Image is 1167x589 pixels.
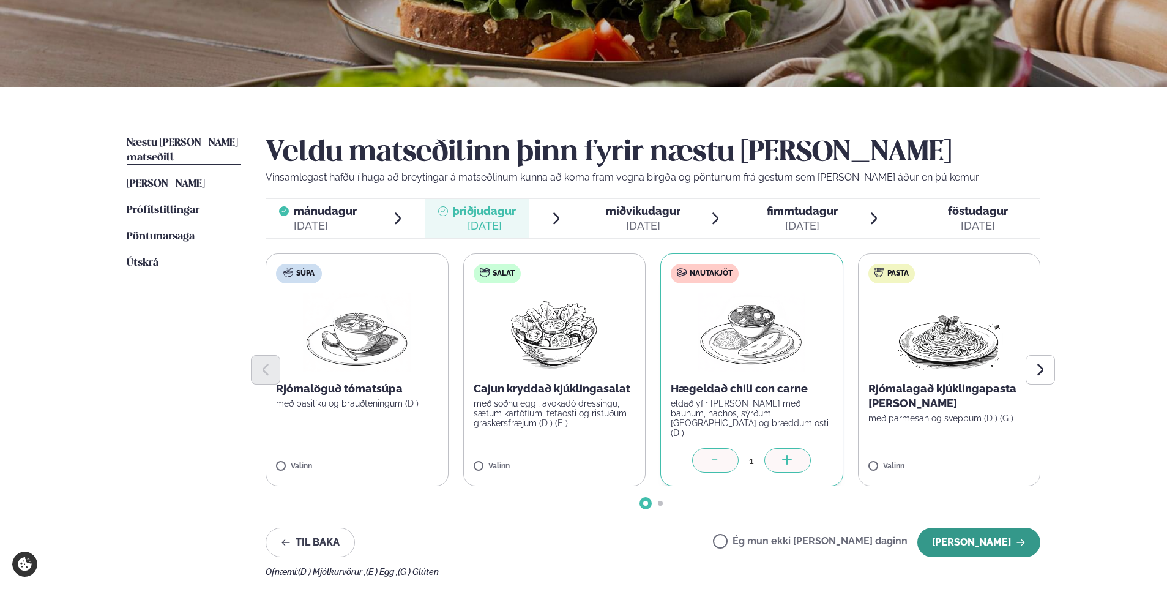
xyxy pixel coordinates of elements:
[868,413,1031,423] p: með parmesan og sveppum (D ) (G )
[453,219,516,233] div: [DATE]
[480,268,490,277] img: salad.svg
[474,399,636,428] p: með soðnu eggi, avókadó dressingu, sætum kartöflum, fetaosti og ristuðum graskersfræjum (D ) (E )
[251,355,280,385] button: Previous slide
[671,399,833,438] p: eldað yfir [PERSON_NAME] með baunum, nachos, sýrðum [GEOGRAPHIC_DATA] og bræddum osti (D )
[276,381,438,396] p: Rjómalöguð tómatsúpa
[127,177,205,192] a: [PERSON_NAME]
[296,269,315,279] span: Súpa
[917,528,1040,557] button: [PERSON_NAME]
[266,136,1040,170] h2: Veldu matseðilinn þinn fyrir næstu [PERSON_NAME]
[127,230,195,244] a: Pöntunarsaga
[266,528,355,557] button: Til baka
[283,268,293,277] img: soup.svg
[127,136,241,165] a: Næstu [PERSON_NAME] matseðill
[127,138,238,163] span: Næstu [PERSON_NAME] matseðill
[127,205,199,216] span: Prófílstillingar
[948,204,1008,217] span: föstudagur
[948,219,1008,233] div: [DATE]
[127,258,158,268] span: Útskrá
[643,501,648,506] span: Go to slide 1
[698,293,805,372] img: Curry-Rice-Naan.png
[868,381,1031,411] p: Rjómalagað kjúklingapasta [PERSON_NAME]
[767,219,838,233] div: [DATE]
[12,552,37,577] a: Cookie settings
[690,269,733,279] span: Nautakjöt
[276,399,438,408] p: með basilíku og brauðteningum (D )
[895,293,1003,372] img: Spagetti.png
[294,219,357,233] div: [DATE]
[366,567,398,577] span: (E ) Egg ,
[1026,355,1055,385] button: Next slide
[127,203,199,218] a: Prófílstillingar
[500,293,608,372] img: Salad.png
[606,219,680,233] div: [DATE]
[398,567,439,577] span: (G ) Glúten
[606,204,680,217] span: miðvikudagur
[453,204,516,217] span: þriðjudagur
[474,381,636,396] p: Cajun kryddað kjúklingasalat
[294,204,357,217] span: mánudagur
[266,567,1040,577] div: Ofnæmi:
[127,231,195,242] span: Pöntunarsaga
[493,269,515,279] span: Salat
[127,179,205,189] span: [PERSON_NAME]
[874,268,884,277] img: pasta.svg
[677,268,687,277] img: beef.svg
[266,170,1040,185] p: Vinsamlegast hafðu í huga að breytingar á matseðlinum kunna að koma fram vegna birgða og pöntunum...
[739,454,764,468] div: 1
[658,501,663,506] span: Go to slide 2
[887,269,909,279] span: Pasta
[303,293,411,372] img: Soup.png
[298,567,366,577] span: (D ) Mjólkurvörur ,
[671,381,833,396] p: Hægeldað chili con carne
[767,204,838,217] span: fimmtudagur
[127,256,158,271] a: Útskrá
